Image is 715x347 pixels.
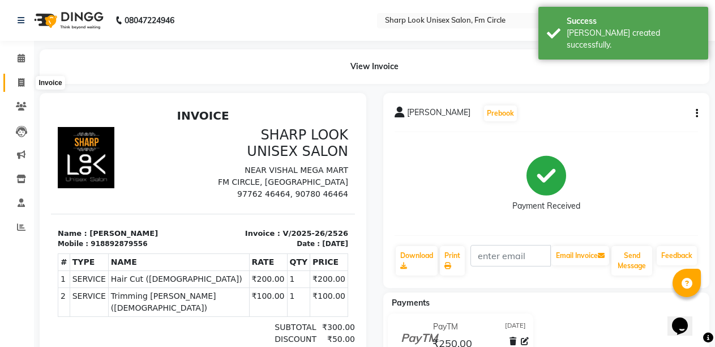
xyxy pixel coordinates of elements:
[198,184,236,213] td: ₹100.00
[198,167,236,184] td: ₹200.00
[7,167,19,184] td: 1
[57,150,198,167] th: NAME
[667,302,704,336] iframe: chat widget
[159,23,298,56] h3: SHARP LOOK UNISEX SALON
[260,289,304,301] div: ₹250.00
[567,27,700,51] div: Bill created successfully.
[259,167,297,184] td: ₹200.00
[217,241,260,253] div: NET
[159,124,298,135] p: Invoice : V/2025-26/2526
[259,184,297,213] td: ₹100.00
[567,15,700,27] div: Success
[217,253,260,277] div: GRAND TOTAL
[484,105,517,121] button: Prebook
[236,150,259,167] th: QTY
[260,253,304,277] div: ₹250.00
[611,246,652,276] button: Send Message
[159,60,298,84] p: NEAR VISHAL MEGA MART FM CIRCLE, [GEOGRAPHIC_DATA]
[7,124,145,135] p: Name : [PERSON_NAME]
[19,167,57,184] td: SERVICE
[7,326,297,336] p: Please visit again !
[217,217,260,229] div: SUBTOTAL
[36,76,65,90] div: Invoice
[217,277,260,289] div: Payments
[7,5,297,18] h2: INVOICE
[396,246,438,276] a: Download
[198,150,236,167] th: RATE
[7,134,37,145] div: Mobile :
[392,298,430,308] span: Payments
[433,321,458,333] span: PayTM
[217,229,260,241] div: DISCOUNT
[125,5,174,36] b: 08047224946
[217,301,260,312] div: Paid
[19,150,57,167] th: TYPE
[224,290,249,299] span: PayTM
[60,169,196,181] span: Hair Cut ([DEMOGRAPHIC_DATA])
[260,229,304,241] div: ₹50.00
[260,301,304,312] div: ₹250.00
[246,134,269,145] div: Date :
[551,246,609,265] button: Email Invoice
[259,150,297,167] th: PRICE
[19,184,57,213] td: SERVICE
[407,107,470,122] span: [PERSON_NAME]
[40,49,709,84] div: View Invoice
[236,167,259,184] td: 1
[657,246,697,265] a: Feedback
[260,217,304,229] div: ₹300.00
[236,184,259,213] td: 1
[470,245,551,266] input: enter email
[29,5,106,36] img: logo
[7,150,19,167] th: #
[512,200,580,212] div: Payment Received
[7,184,19,213] td: 2
[440,246,465,276] a: Print
[40,134,96,145] div: 918892879556
[159,84,298,96] p: 97762 46464, 90780 46464
[60,186,196,210] span: Trimming [PERSON_NAME] ([DEMOGRAPHIC_DATA])
[271,134,297,145] div: [DATE]
[505,321,526,333] span: [DATE]
[260,241,304,253] div: ₹250.00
